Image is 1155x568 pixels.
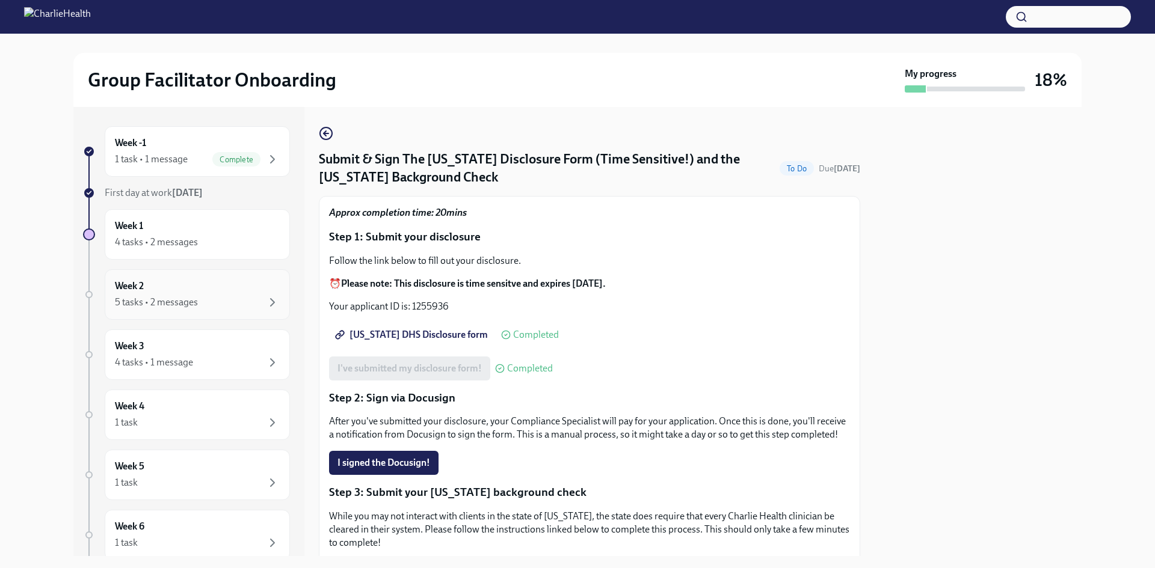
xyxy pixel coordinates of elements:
span: Complete [212,155,260,164]
div: 5 tasks • 2 messages [115,296,198,309]
h6: Week 6 [115,520,144,533]
div: 1 task [115,536,138,549]
h6: Week -1 [115,136,146,150]
a: Week 51 task [83,450,290,500]
span: October 15th, 2025 09:00 [819,163,860,174]
div: 1 task • 1 message [115,153,188,166]
img: CharlieHealth [24,7,91,26]
div: 4 tasks • 2 messages [115,236,198,249]
h6: Week 2 [115,279,144,293]
p: Step 1: Submit your disclosure [329,229,850,245]
h6: Week 3 [115,340,144,353]
button: I signed the Docusign! [329,451,439,475]
p: Your applicant ID is: 1255936 [329,300,850,313]
p: ⏰ [329,277,850,290]
h6: Week 1 [115,219,143,233]
h2: Group Facilitator Onboarding [88,68,336,92]
strong: [DATE] [172,187,203,198]
div: 4 tasks • 1 message [115,356,193,369]
span: Due [819,163,860,174]
span: Completed [513,330,559,340]
div: 1 task [115,476,138,489]
strong: Approx completion time: 20mins [329,207,467,218]
div: 1 task [115,416,138,429]
span: First day at work [105,187,203,198]
p: Step 2: Sign via Docusign [329,390,850,406]
a: Week 41 task [83,389,290,440]
a: Week 34 tasks • 1 message [83,329,290,380]
strong: [DATE] [834,163,860,174]
a: Week 25 tasks • 2 messages [83,269,290,320]
p: After you've submitted your disclosure, your Compliance Specialist will pay for your application.... [329,415,850,441]
strong: My progress [905,67,956,81]
span: I signed the Docusign! [337,457,430,469]
a: [US_STATE] DHS Disclosure form [329,323,496,347]
a: Week 14 tasks • 2 messages [83,209,290,260]
strong: Please note: This disclosure is time sensitve and expires [DATE]. [341,278,606,289]
p: While you may not interact with clients in the state of [US_STATE], the state does require that e... [329,510,850,549]
p: Step 3: Submit your [US_STATE] background check [329,484,850,500]
h6: Week 5 [115,460,144,473]
span: Completed [507,364,553,373]
a: First day at work[DATE] [83,186,290,200]
h4: Submit & Sign The [US_STATE] Disclosure Form (Time Sensitive!) and the [US_STATE] Background Check [319,150,775,186]
h6: Week 4 [115,400,144,413]
p: Follow the link below to fill out your disclosure. [329,254,850,267]
span: To Do [780,164,814,173]
h3: 18% [1035,69,1067,91]
a: Week 61 task [83,510,290,560]
a: Week -11 task • 1 messageComplete [83,126,290,177]
span: [US_STATE] DHS Disclosure form [337,329,488,341]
